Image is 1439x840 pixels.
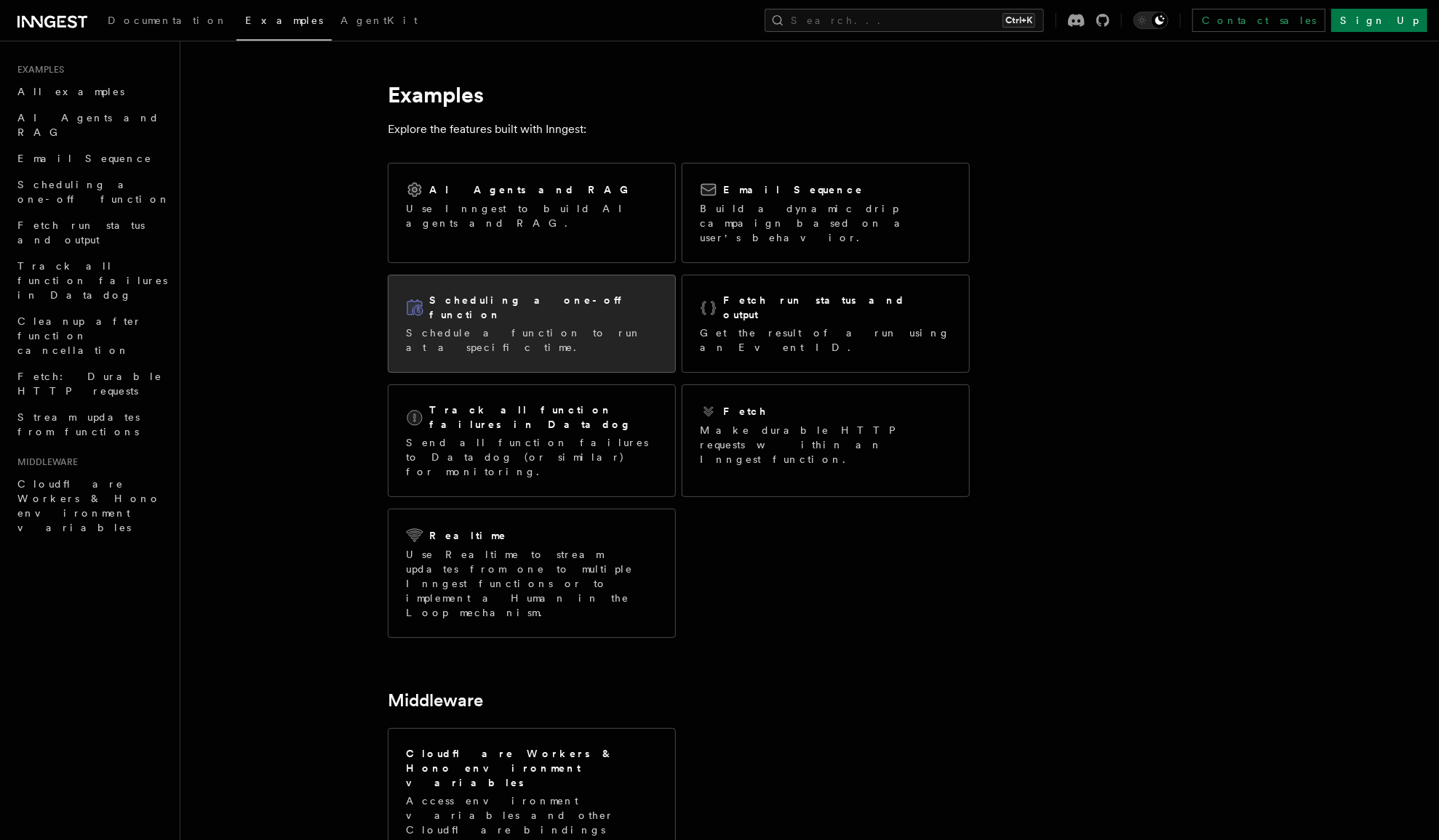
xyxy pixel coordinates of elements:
span: Examples [12,64,64,76]
h2: Realtime [429,528,507,543]
a: RealtimeUse Realtime to stream updates from one to multiple Inngest functions or to implement a H... [388,509,676,638]
a: Track all function failures in DatadogSend all function failures to Datadog (or similar) for moni... [388,384,676,497]
a: Contact sales [1192,9,1326,32]
span: Cleanup after function cancellation [17,315,142,356]
span: Cloudflare Workers & Hono environment variables [17,478,161,533]
a: AI Agents and RAGUse Inngest to build AI agents and RAG. [388,163,676,263]
span: Email Sequence [17,153,152,164]
span: Middleware [12,456,78,468]
p: Make durable HTTP requests within an Inngest function. [700,423,952,467]
span: Track all function failures in Datadog [17,260,167,301]
h2: Fetch run status and output [723,293,952,322]
p: Explore the features built with Inngest: [388,119,970,140]
a: Track all function failures in Datadog [12,253,171,308]
a: Cloudflare Workers & Hono environment variables [12,471,171,541]
a: Middleware [388,690,483,711]
a: Examples [236,4,332,41]
h2: Email Sequence [723,182,864,197]
h2: Cloudflare Workers & Hono environment variables [406,746,658,790]
a: Email SequenceBuild a dynamic drip campaign based on a user's behavior. [682,163,970,263]
a: Cleanup after function cancellation [12,308,171,363]
span: Scheduling a one-off function [17,179,170,205]
h1: Examples [388,81,970,108]
p: Get the result of a run using an Event ID. [700,326,952,355]
a: Documentation [99,4,236,39]
h2: Scheduling a one-off function [429,293,658,322]
p: Use Inngest to build AI agents and RAG. [406,201,658,230]
span: Stream updates from functions [17,411,140,437]
span: AgentKit [340,15,418,26]
a: Scheduling a one-off function [12,171,171,212]
span: Fetch run status and output [17,219,145,246]
a: Sign Up [1331,9,1427,32]
p: Schedule a function to run at a specific time. [406,326,658,355]
a: Scheduling a one-off functionSchedule a function to run at a specific time. [388,275,676,373]
span: Examples [245,15,323,26]
h2: Fetch [723,404,768,419]
h2: Track all function failures in Datadog [429,403,658,432]
kbd: Ctrl+K [1002,13,1035,28]
p: Build a dynamic drip campaign based on a user's behavior. [700,201,952,245]
a: Fetch: Durable HTTP requests [12,363,171,404]
p: Use Realtime to stream updates from one to multiple Inngest functions or to implement a Human in ... [406,547,658,620]
button: Search...Ctrl+K [765,9,1044,32]
a: AI Agents and RAG [12,105,171,145]
a: FetchMake durable HTTP requests within an Inngest function. [682,384,970,497]
a: Fetch run status and outputGet the result of a run using an Event ID. [682,275,970,373]
a: Fetch run status and output [12,212,171,253]
span: Documentation [108,15,228,26]
a: All examples [12,78,171,105]
span: Fetch: Durable HTTP requests [17,371,162,397]
button: Toggle dark mode [1133,12,1168,29]
a: Email Sequence [12,145,171,171]
span: All examples [17,86,124,97]
a: AgentKit [332,4,426,39]
h2: AI Agents and RAG [429,182,636,197]
a: Stream updates from functions [12,404,171,445]
p: Send all function failures to Datadog (or similar) for monitoring. [406,435,658,479]
span: AI Agents and RAG [17,112,159,138]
